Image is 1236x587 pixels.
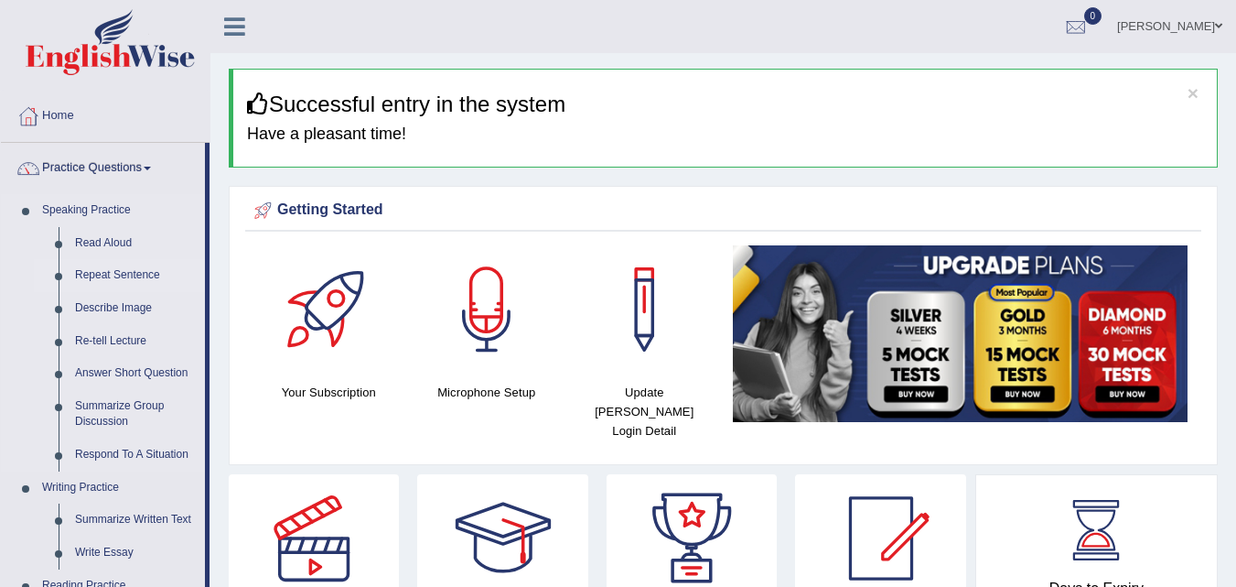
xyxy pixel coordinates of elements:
[733,245,1188,422] img: small5.jpg
[417,383,557,402] h4: Microphone Setup
[1,91,210,136] a: Home
[575,383,715,440] h4: Update [PERSON_NAME] Login Detail
[67,259,205,292] a: Repeat Sentence
[67,537,205,570] a: Write Essay
[247,92,1203,116] h3: Successful entry in the system
[67,504,205,537] a: Summarize Written Text
[1,143,205,189] a: Practice Questions
[1084,7,1102,25] span: 0
[259,383,399,402] h4: Your Subscription
[247,125,1203,144] h4: Have a pleasant time!
[67,439,205,472] a: Respond To A Situation
[67,390,205,439] a: Summarize Group Discussion
[34,472,205,505] a: Writing Practice
[67,227,205,260] a: Read Aloud
[1188,83,1198,103] button: ×
[67,292,205,325] a: Describe Image
[67,325,205,358] a: Re-tell Lecture
[250,197,1197,224] div: Getting Started
[34,194,205,227] a: Speaking Practice
[67,357,205,390] a: Answer Short Question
